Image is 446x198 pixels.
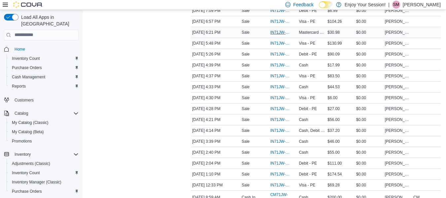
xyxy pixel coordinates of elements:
[355,61,384,69] div: $0.00
[355,39,384,47] div: $0.00
[299,172,317,177] span: Debit - PE
[7,168,81,178] button: Inventory Count
[327,73,340,79] span: $83.50
[12,139,32,144] span: Promotions
[1,44,81,54] button: Home
[355,181,384,189] div: $0.00
[7,137,81,146] button: Promotions
[242,73,250,79] p: Sale
[12,96,79,104] span: Customers
[15,111,28,116] span: Catalog
[299,84,308,90] span: Cash
[270,172,290,177] span: IN71JW-7668055
[355,148,384,156] div: $0.00
[299,182,315,188] span: Visa - PE
[9,82,79,90] span: Reports
[7,178,81,187] button: Inventory Manager (Classic)
[9,169,79,177] span: Inventory Count
[7,63,81,72] button: Purchase Orders
[270,138,296,145] button: IN71JW-7669104
[327,41,342,46] span: $130.99
[12,45,28,53] a: Home
[12,109,31,117] button: Catalog
[270,72,296,80] button: IN71JW-7669518
[242,128,250,133] p: Sale
[191,116,240,124] div: [DATE] 4:21 PM
[385,95,411,100] span: [PERSON_NAME]
[191,83,240,91] div: [DATE] 4:33 PM
[12,109,79,117] span: Catalog
[9,119,51,127] a: My Catalog (Classic)
[355,50,384,58] div: $0.00
[270,95,290,100] span: IN71JW-7669465
[9,73,79,81] span: Cash Management
[270,128,290,133] span: IN71JW-7669353
[9,55,79,62] span: Inventory Count
[270,50,296,58] button: IN71JW-7669818
[270,106,290,111] span: IN71JW-7669451
[270,181,296,189] button: IN71JW-7667793
[270,161,290,166] span: IN71JW-7668441
[242,139,250,144] p: Sale
[327,30,340,35] span: $30.98
[9,73,48,81] a: Cash Management
[355,127,384,135] div: $0.00
[13,1,43,8] img: Cova
[12,129,44,135] span: My Catalog (Beta)
[12,65,42,70] span: Purchase Orders
[385,62,411,68] span: [PERSON_NAME]
[327,62,340,68] span: $17.99
[12,120,49,125] span: My Catalog (Classic)
[270,117,290,122] span: IN71JW-7669404
[12,74,45,80] span: Cash Management
[242,161,250,166] p: Sale
[18,14,79,27] span: Load All Apps in [GEOGRAPHIC_DATA]
[385,41,411,46] span: [PERSON_NAME]
[327,139,340,144] span: $46.00
[9,160,79,168] span: Adjustments (Classic)
[270,62,290,68] span: IN71JW-7669528
[7,72,81,82] button: Cash Management
[9,137,79,145] span: Promotions
[242,150,250,155] p: Sale
[392,1,400,9] div: Samantha Moore
[191,61,240,69] div: [DATE] 4:39 PM
[385,73,411,79] span: [PERSON_NAME]
[242,8,250,13] p: Sale
[270,127,296,135] button: IN71JW-7669353
[388,1,390,9] p: |
[12,179,61,185] span: Inventory Manager (Classic)
[7,127,81,137] button: My Catalog (Beta)
[9,119,79,127] span: My Catalog (Classic)
[299,52,317,57] span: Debit - PE
[270,105,296,113] button: IN71JW-7669451
[270,39,296,47] button: IN71JW-7669961
[191,159,240,167] div: [DATE] 2:04 PM
[355,105,384,113] div: $0.00
[355,159,384,167] div: $0.00
[191,28,240,36] div: [DATE] 6:21 PM
[7,159,81,168] button: Adjustments (Classic)
[9,187,45,195] a: Purchase Orders
[385,52,411,57] span: [PERSON_NAME]
[191,72,240,80] div: [DATE] 4:37 PM
[327,106,340,111] span: $27.00
[12,189,42,194] span: Purchase Orders
[385,128,411,133] span: [PERSON_NAME]
[385,84,411,90] span: [PERSON_NAME]
[191,7,240,15] div: [DATE] 7:09 PM
[270,73,290,79] span: IN71JW-7669518
[7,82,81,91] button: Reports
[270,159,296,167] button: IN71JW-7668441
[9,160,53,168] a: Adjustments (Classic)
[327,150,340,155] span: $55.00
[355,18,384,25] div: $0.00
[299,73,315,79] span: Visa - PE
[385,106,411,111] span: [PERSON_NAME]
[327,95,337,100] span: $6.00
[270,139,290,144] span: IN71JW-7669104
[327,128,340,133] span: $37.20
[12,56,40,61] span: Inventory Count
[299,150,308,155] span: Cash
